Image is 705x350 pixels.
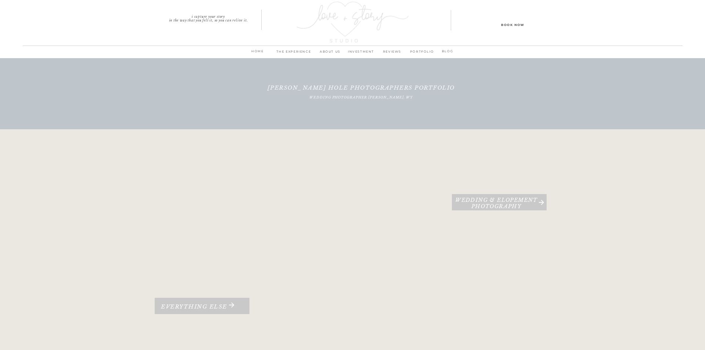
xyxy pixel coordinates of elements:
a: Wedding & Elopement PHOTOGRAPHY [452,197,541,208]
a: PORTFOLIO [408,49,436,59]
a: I capture your storyin the way that you felt it, so you can relive it. [155,15,262,20]
a: THE EXPERIENCE [273,49,315,59]
a: Everything Else [150,303,239,314]
a: BLOG [438,48,457,55]
h1: [PERSON_NAME] Hole Photographers portfolio [262,84,460,99]
a: home [248,48,268,59]
h2: wedding Photographer [PERSON_NAME]. WY [262,96,460,110]
a: ABOUT us [315,49,346,59]
a: INVESTMENT [346,49,377,59]
p: I capture your story in the way that you felt it, so you can relive it. [155,15,262,20]
a: REVIEWS [377,49,408,59]
a: Book Now [480,22,546,27]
